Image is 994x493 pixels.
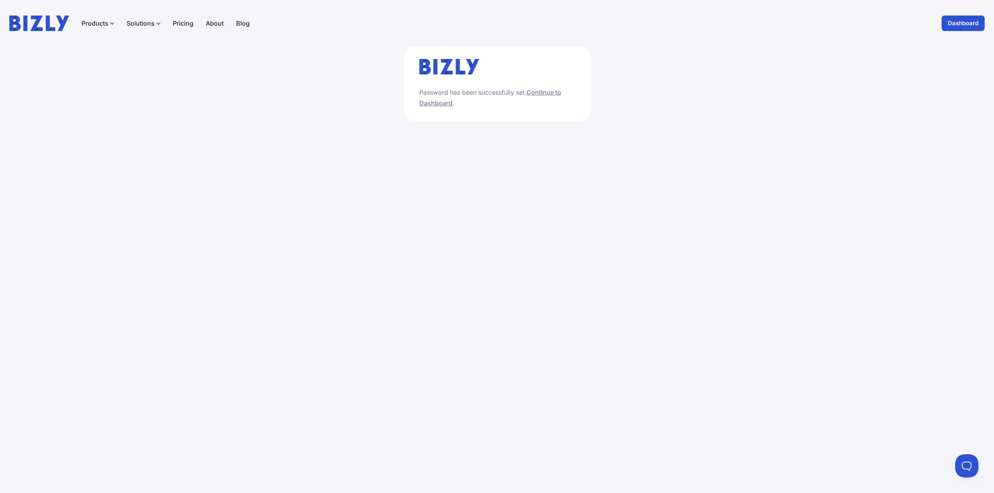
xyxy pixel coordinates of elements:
[127,19,160,28] button: Solutions
[236,19,250,28] a: Blog
[955,454,978,477] iframe: Toggle Customer Support
[419,87,575,109] p: Password has been successfully set. .
[173,19,193,28] a: Pricing
[206,19,224,28] a: About
[82,19,114,28] button: Products
[419,59,479,74] img: bizly_logo.svg
[942,16,985,31] a: Dashboard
